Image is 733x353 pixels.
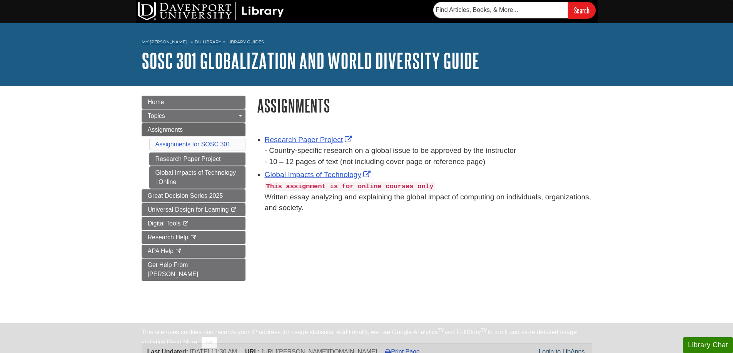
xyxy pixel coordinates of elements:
[175,249,182,254] i: This link opens in a new window
[265,181,592,214] div: Written essay analyzing and explaining the global impact of computing on individuals, organizatio...
[142,189,245,202] a: Great Decision Series 2025
[438,328,444,333] sup: TM
[148,113,165,119] span: Topics
[202,337,217,348] button: Close
[142,203,245,216] a: Universal Design for Learning
[142,217,245,230] a: Digital Tools
[167,339,197,345] a: Read More
[481,328,488,333] sup: TM
[266,183,434,190] strong: This assignment is for online courses only
[265,145,592,167] div: - Country-specific research on a global issue to be approved by the instructor - 10 – 12 pages of...
[433,2,568,18] input: Find Articles, Books, & More...
[149,166,245,189] a: Global Impacts of Technology | Online
[568,2,596,18] input: Search
[148,126,183,133] span: Assignments
[148,220,181,227] span: Digital Tools
[182,221,189,226] i: This link opens in a new window
[148,206,229,213] span: Universal Design for Learning
[265,136,354,144] a: Link opens in new window
[138,2,284,20] img: DU Library
[148,99,164,105] span: Home
[155,141,231,147] a: Assignments for SOSC 301
[227,39,264,45] a: Library Guides
[142,96,245,281] div: Guide Page Menu
[148,192,223,199] span: Great Decision Series 2025
[265,171,372,179] a: Link opens in new window
[142,259,245,281] a: Get Help From [PERSON_NAME]
[148,234,189,240] span: Research Help
[683,337,733,353] button: Library Chat
[142,37,592,49] nav: breadcrumb
[433,2,596,18] form: Searches DU Library's articles, books, and more
[142,49,479,73] a: SOSC 301 Globalization and World Diversity Guide
[142,231,245,244] a: Research Help
[142,245,245,258] a: APA Help
[142,123,245,136] a: Assignments
[148,262,199,277] span: Get Help From [PERSON_NAME]
[142,96,245,109] a: Home
[257,96,592,115] h1: Assignments
[142,109,245,123] a: Topics
[230,207,237,212] i: This link opens in a new window
[148,248,174,254] span: APA Help
[190,235,197,240] i: This link opens in a new window
[195,39,221,45] a: DU Library
[142,39,187,45] a: My [PERSON_NAME]
[149,152,245,166] a: Research Paper Project
[142,328,592,348] div: This site uses cookies and records your IP address for usage statistics. Additionally, we use Goo...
